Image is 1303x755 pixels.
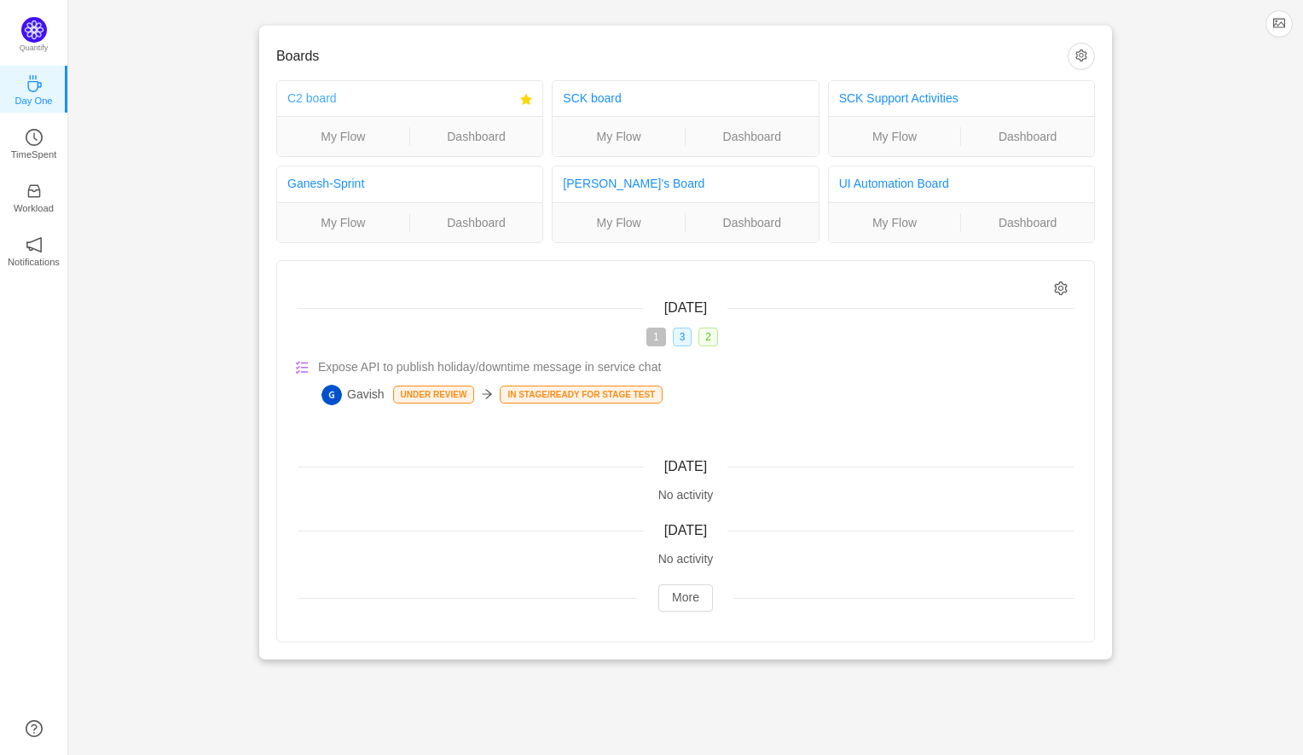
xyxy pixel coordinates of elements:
[26,129,43,146] i: icon: clock-circle
[1068,43,1095,70] button: icon: setting
[1265,10,1293,38] button: icon: picture
[686,213,819,232] a: Dashboard
[318,358,661,376] span: Expose API to publish holiday/downtime message in service chat
[14,93,52,108] p: Day One
[698,328,718,346] span: 2
[11,147,57,162] p: TimeSpent
[553,127,685,146] a: My Flow
[673,328,692,346] span: 3
[481,388,493,400] i: icon: arrow-right
[277,127,409,146] a: My Flow
[26,134,43,151] a: icon: clock-circleTimeSpent
[277,213,409,232] a: My Flow
[26,183,43,200] i: icon: inbox
[520,94,532,106] i: icon: star
[298,550,1074,568] div: No activity
[961,127,1094,146] a: Dashboard
[839,177,949,190] a: UI Automation Board
[298,486,1074,504] div: No activity
[21,17,47,43] img: Quantify
[829,213,961,232] a: My Flow
[664,300,707,315] span: [DATE]
[394,386,474,403] p: Under Review
[664,459,707,473] span: [DATE]
[26,80,43,97] a: icon: coffeeDay One
[839,91,958,105] a: SCK Support Activities
[26,188,43,205] a: icon: inboxWorkload
[664,523,707,537] span: [DATE]
[961,213,1094,232] a: Dashboard
[276,48,1068,65] h3: Boards
[321,385,342,405] img: G
[321,385,385,405] span: Gavish
[20,43,49,55] p: Quantify
[658,584,713,612] button: More
[26,236,43,253] i: icon: notification
[318,358,1074,376] a: Expose API to publish holiday/downtime message in service chat
[553,213,685,232] a: My Flow
[501,386,662,403] p: IN Stage/Ready for Stage Test
[26,720,43,737] a: icon: question-circle
[686,127,819,146] a: Dashboard
[646,328,666,346] span: 1
[410,213,543,232] a: Dashboard
[14,200,54,216] p: Workload
[563,91,621,105] a: SCK board
[287,91,337,105] a: C2 board
[287,177,364,190] a: Ganesh-Sprint
[563,177,704,190] a: [PERSON_NAME]'s Board
[410,127,543,146] a: Dashboard
[829,127,961,146] a: My Flow
[26,75,43,92] i: icon: coffee
[1054,282,1068,296] i: icon: setting
[26,241,43,258] a: icon: notificationNotifications
[8,254,60,270] p: Notifications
